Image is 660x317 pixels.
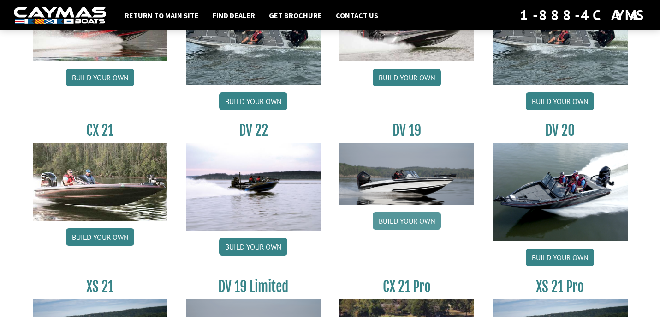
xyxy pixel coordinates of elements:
[331,9,383,21] a: Contact Us
[219,92,287,110] a: Build your own
[339,143,475,205] img: dv-19-ban_from_website_for_caymas_connect.png
[526,92,594,110] a: Build your own
[186,122,321,139] h3: DV 22
[264,9,327,21] a: Get Brochure
[186,278,321,295] h3: DV 19 Limited
[33,143,168,220] img: CX21_thumb.jpg
[520,5,646,25] div: 1-888-4CAYMAS
[66,228,134,246] a: Build your own
[208,9,260,21] a: Find Dealer
[339,122,475,139] h3: DV 19
[219,238,287,256] a: Build your own
[493,278,628,295] h3: XS 21 Pro
[186,143,321,231] img: DV22_original_motor_cropped_for_caymas_connect.jpg
[339,278,475,295] h3: CX 21 Pro
[33,122,168,139] h3: CX 21
[373,69,441,86] a: Build your own
[493,122,628,139] h3: DV 20
[66,69,134,86] a: Build your own
[373,212,441,230] a: Build your own
[120,9,203,21] a: Return to main site
[33,278,168,295] h3: XS 21
[14,7,106,24] img: white-logo-c9c8dbefe5ff5ceceb0f0178aa75bf4bb51f6bca0971e226c86eb53dfe498488.png
[526,249,594,266] a: Build your own
[493,143,628,241] img: DV_20_from_website_for_caymas_connect.png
